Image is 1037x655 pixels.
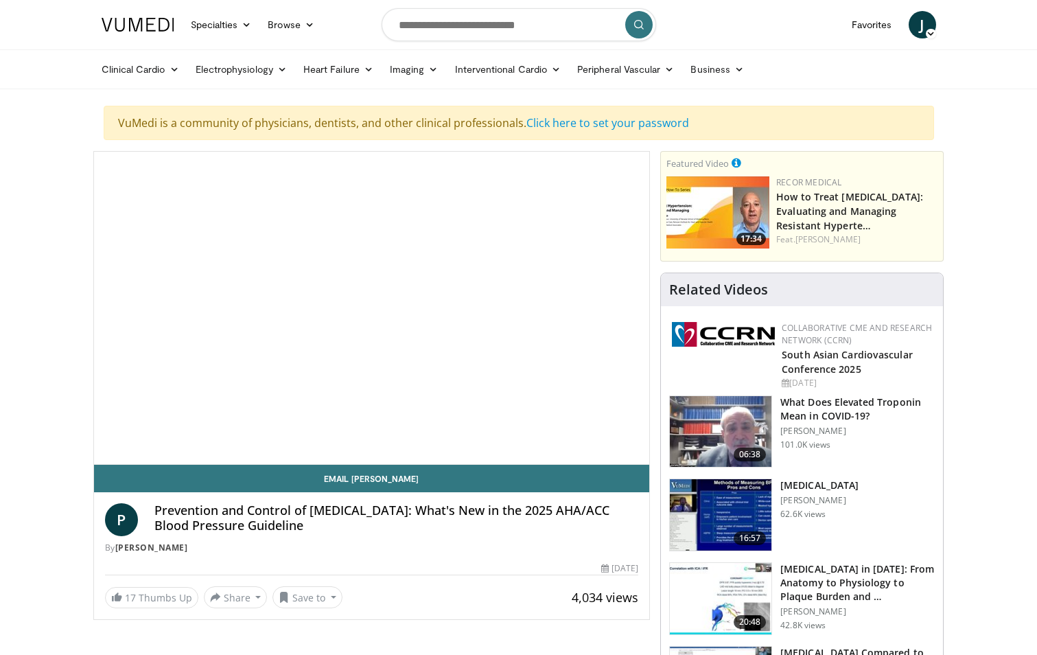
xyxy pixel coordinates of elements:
[669,562,935,635] a: 20:48 [MEDICAL_DATA] in [DATE]: From Anatomy to Physiology to Plaque Burden and … [PERSON_NAME] 4...
[94,152,650,465] video-js: Video Player
[670,563,771,634] img: 823da73b-7a00-425d-bb7f-45c8b03b10c3.150x105_q85_crop-smart_upscale.jpg
[102,18,174,32] img: VuMedi Logo
[666,176,769,249] a: 17:34
[782,377,932,389] div: [DATE]
[782,348,913,376] a: South Asian Cardiovascular Conference 2025
[780,606,935,617] p: [PERSON_NAME]
[776,190,923,232] a: How to Treat [MEDICAL_DATA]: Evaluating and Managing Resistant Hyperte…
[295,56,382,83] a: Heart Failure
[272,586,342,608] button: Save to
[526,115,689,130] a: Click here to set your password
[259,11,323,38] a: Browse
[666,176,769,249] img: 10cbd22e-c1e6-49ff-b90e-4507a8859fc1.jpg.150x105_q85_crop-smart_upscale.jpg
[734,448,767,461] span: 06:38
[736,233,766,245] span: 17:34
[115,542,188,553] a: [PERSON_NAME]
[187,56,295,83] a: Electrophysiology
[682,56,752,83] a: Business
[666,157,729,170] small: Featured Video
[204,586,268,608] button: Share
[780,479,859,492] h3: [MEDICAL_DATA]
[670,396,771,468] img: 98daf78a-1d22-4ebe-927e-10afe95ffd94.150x105_q85_crop-smart_upscale.jpg
[601,562,638,575] div: [DATE]
[382,8,656,41] input: Search topics, interventions
[776,233,937,246] div: Feat.
[569,56,682,83] a: Peripheral Vascular
[105,587,198,608] a: 17 Thumbs Up
[183,11,260,38] a: Specialties
[780,495,859,506] p: [PERSON_NAME]
[105,503,138,536] a: P
[104,106,934,140] div: VuMedi is a community of physicians, dentists, and other clinical professionals.
[93,56,187,83] a: Clinical Cardio
[670,479,771,551] img: a92b9a22-396b-4790-a2bb-5028b5f4e720.150x105_q85_crop-smart_upscale.jpg
[669,479,935,551] a: 16:57 [MEDICAL_DATA] [PERSON_NAME] 62.6K views
[780,395,935,423] h3: What Does Elevated Troponin Mean in COVID-19?
[734,531,767,545] span: 16:57
[780,562,935,604] h3: [MEDICAL_DATA] in [DATE]: From Anatomy to Physiology to Plaque Burden and …
[909,11,936,38] a: J
[125,591,136,604] span: 17
[795,233,861,245] a: [PERSON_NAME]
[154,503,639,533] h4: Prevention and Control of [MEDICAL_DATA]: What's New in the 2025 AHA/ACC Blood Pressure Guideline
[734,615,767,629] span: 20:48
[669,281,768,298] h4: Related Videos
[669,395,935,468] a: 06:38 What Does Elevated Troponin Mean in COVID-19? [PERSON_NAME] 101.0K views
[94,465,650,492] a: Email [PERSON_NAME]
[672,322,775,347] img: a04ee3ba-8487-4636-b0fb-5e8d268f3737.png.150x105_q85_autocrop_double_scale_upscale_version-0.2.png
[780,620,826,631] p: 42.8K views
[780,509,826,520] p: 62.6K views
[782,322,932,346] a: Collaborative CME and Research Network (CCRN)
[382,56,447,83] a: Imaging
[843,11,900,38] a: Favorites
[572,589,638,606] span: 4,034 views
[105,542,639,554] div: By
[776,176,841,188] a: Recor Medical
[780,426,935,437] p: [PERSON_NAME]
[447,56,570,83] a: Interventional Cardio
[780,439,830,450] p: 101.0K views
